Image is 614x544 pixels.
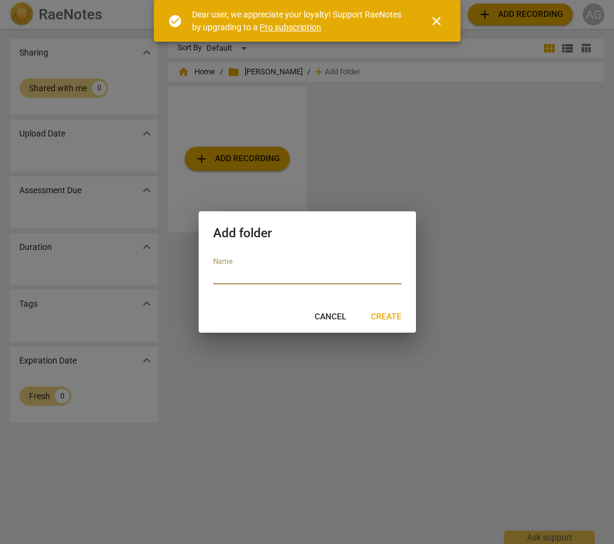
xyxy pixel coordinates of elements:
button: Close [422,7,451,36]
a: Pro subscription [260,22,321,32]
span: close [429,14,444,28]
button: Cancel [305,306,356,328]
h2: Add folder [213,226,401,241]
label: Name [213,258,232,266]
span: Cancel [315,311,347,323]
span: check_circle [168,14,182,28]
span: Create [371,311,401,323]
div: Dear user, we appreciate your loyalty! Support RaeNotes by upgrading to a [192,8,408,33]
button: Create [361,306,411,328]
